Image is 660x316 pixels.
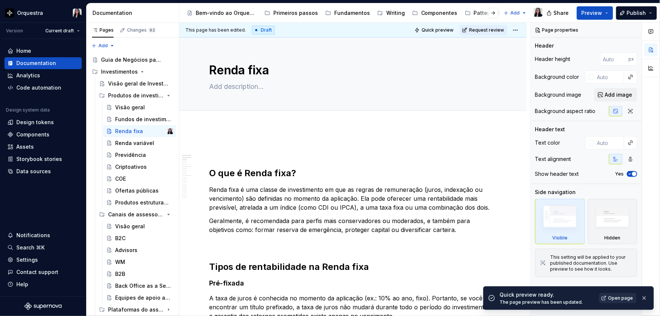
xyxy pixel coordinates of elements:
[16,59,56,67] div: Documentation
[115,294,172,302] div: Equipes de apoio aos canais
[16,244,45,251] div: Search ⌘K
[1,5,85,21] button: OrquestraIsabela Braga
[16,119,54,126] div: Design tokens
[16,168,51,175] div: Data sources
[96,78,176,90] a: Visão geral de Investimentos
[412,25,457,35] button: Quick preview
[600,52,629,66] input: Auto
[209,167,497,179] h2: O que é Renda fixa?
[4,229,82,241] button: Notifications
[4,45,82,57] a: Home
[89,66,176,78] div: Investimentos
[115,246,137,254] div: Advisors
[4,254,82,266] a: Settings
[103,161,176,173] a: Criptoativos
[4,278,82,290] button: Help
[273,9,318,17] div: Primeiros passos
[535,199,585,244] div: Visible
[45,28,74,34] span: Current draft
[115,199,172,206] div: Produtos estruturados
[101,68,138,75] div: Investimentos
[594,88,637,101] button: Add image
[535,107,596,115] div: Background aspect ratio
[4,165,82,177] a: Data sources
[103,280,176,292] a: Back Office as a Service (BOaaS)
[108,80,169,87] div: Visão geral de Investimentos
[196,9,257,17] div: Bem-vindo ao Orquestra!
[550,254,633,272] div: This setting will be applied to your published documentation. Use preview to see how it looks.
[4,141,82,153] a: Assets
[108,211,164,218] div: Canais de assessoria de investimentos
[115,270,125,278] div: B2B
[96,304,176,316] div: Plataformas do assessor
[4,116,82,128] a: Design tokens
[374,7,408,19] a: Writing
[184,7,260,19] a: Bem-vindo ao Orquestra!
[322,7,373,19] a: Fundamentos
[184,6,500,20] div: Page tree
[554,9,569,17] span: Share
[103,197,176,209] a: Produtos estruturados
[386,9,405,17] div: Writing
[103,292,176,304] a: Equipes de apoio aos canais
[460,25,507,35] button: Request review
[534,8,543,17] img: Isabela Braga
[16,143,34,151] div: Assets
[4,57,82,69] a: Documentation
[89,41,117,51] button: Add
[96,90,176,101] div: Produtos de investimento
[616,6,657,20] button: Publish
[409,7,461,19] a: Componentes
[252,26,275,35] div: Draft
[16,232,50,239] div: Notifications
[103,232,176,244] a: B2C
[127,27,156,33] div: Changes
[25,303,62,310] svg: Supernova Logo
[4,82,82,94] a: Code automation
[89,54,176,66] a: Guia de Negócios para UX
[594,70,624,84] input: Auto
[73,9,82,17] img: Isabela Braga
[115,258,125,266] div: WM
[103,149,176,161] a: Previdência
[500,299,595,305] div: The page preview has been updated.
[501,8,529,18] button: Add
[103,101,176,113] a: Visão geral
[115,139,154,147] div: Renda variável
[462,7,522,19] a: Patterns & Pages
[98,43,108,49] span: Add
[103,125,176,137] a: Renda fixaIsabela Braga
[148,27,156,33] span: 92
[16,155,62,163] div: Storybook stories
[103,268,176,280] a: B2B
[115,223,145,230] div: Visão geral
[16,268,58,276] div: Contact support
[422,27,453,33] span: Quick preview
[96,209,176,220] div: Canais de assessoria de investimentos
[605,91,633,99] span: Add image
[6,107,50,113] div: Design system data
[209,261,497,273] h2: Tipos de rentabilidade na Renda fixa
[605,235,621,241] div: Hidden
[588,199,638,244] div: Hidden
[103,185,176,197] a: Ofertas públicas
[334,9,370,17] div: Fundamentos
[16,131,49,138] div: Components
[6,28,23,34] div: Version
[16,281,28,288] div: Help
[543,6,574,20] button: Share
[103,220,176,232] a: Visão geral
[421,9,458,17] div: Componentes
[582,9,602,17] span: Preview
[615,171,624,177] label: Yes
[4,129,82,141] a: Components
[209,216,497,234] p: Geralmente, é recomendada para perfis mais conservadores ou moderados, e também para objetivos co...
[627,9,646,17] span: Publish
[16,256,38,264] div: Settings
[599,293,637,303] a: Open page
[209,185,497,212] p: Renda fixa é uma classe de investimento em que as regras de remuneração (juros, indexação ou venc...
[115,116,172,123] div: Fundos de investimento
[469,27,504,33] span: Request review
[42,26,83,36] button: Current draft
